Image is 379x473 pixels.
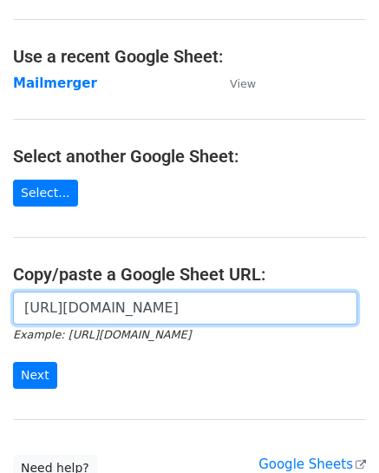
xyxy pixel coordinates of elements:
small: View [230,77,256,90]
a: View [212,76,256,91]
input: Paste your Google Sheet URL here [13,292,357,325]
h4: Copy/paste a Google Sheet URL: [13,264,366,285]
a: Google Sheets [258,457,366,472]
h4: Use a recent Google Sheet: [13,46,366,67]
a: Select... [13,180,78,207]
h4: Select another Google Sheet: [13,146,366,167]
a: Mailmerger [13,76,97,91]
input: Next [13,362,57,389]
small: Example: [URL][DOMAIN_NAME] [13,328,191,341]
iframe: Chat Widget [292,390,379,473]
